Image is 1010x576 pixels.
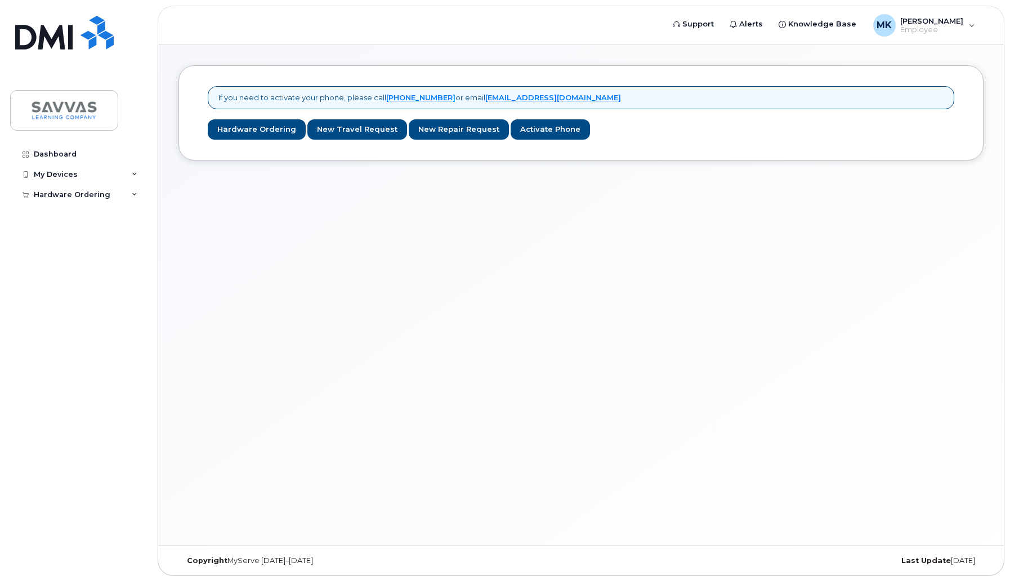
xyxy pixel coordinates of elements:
a: [EMAIL_ADDRESS][DOMAIN_NAME] [485,93,621,102]
a: New Travel Request [307,119,407,140]
div: MyServe [DATE]–[DATE] [178,556,447,565]
strong: Copyright [187,556,227,565]
p: If you need to activate your phone, please call or email [218,92,621,103]
a: Activate Phone [511,119,590,140]
a: New Repair Request [409,119,509,140]
strong: Last Update [901,556,951,565]
a: Hardware Ordering [208,119,306,140]
div: [DATE] [715,556,984,565]
a: [PHONE_NUMBER] [386,93,455,102]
